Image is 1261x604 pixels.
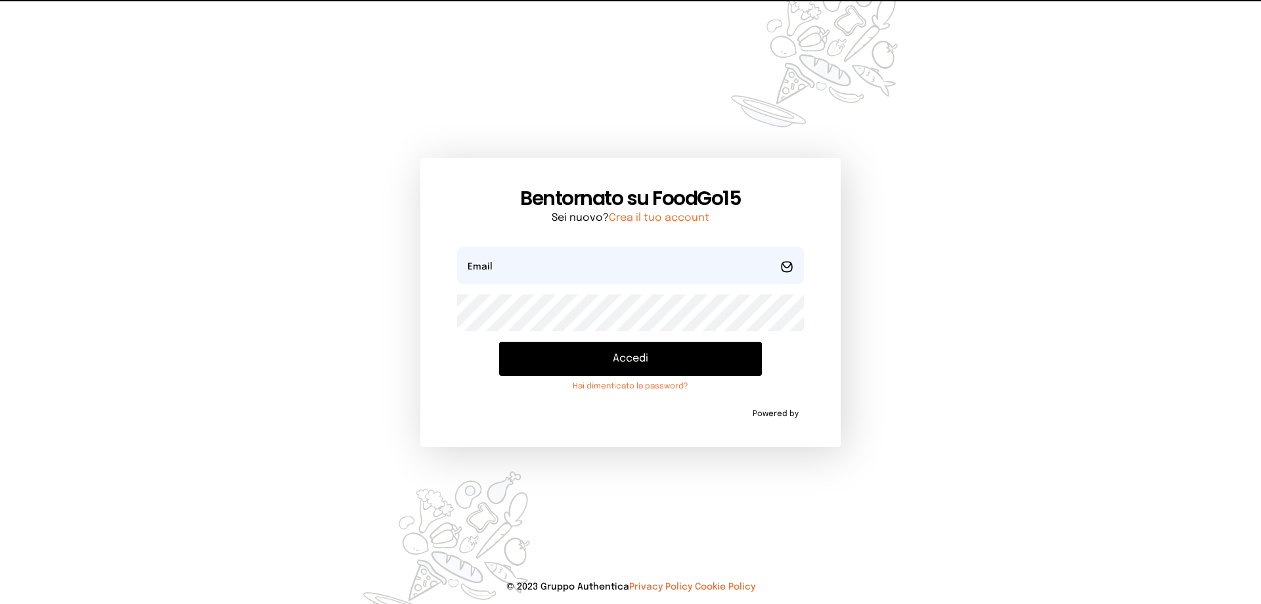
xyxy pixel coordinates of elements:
[499,342,762,376] button: Accedi
[695,582,755,592] a: Cookie Policy
[21,580,1240,593] p: © 2023 Gruppo Authentica
[629,582,692,592] a: Privacy Policy
[499,381,762,392] a: Hai dimenticato la password?
[753,409,799,419] span: Powered by
[457,210,804,226] p: Sei nuovo?
[609,212,709,223] a: Crea il tuo account
[457,187,804,210] h1: Bentornato su FoodGo15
